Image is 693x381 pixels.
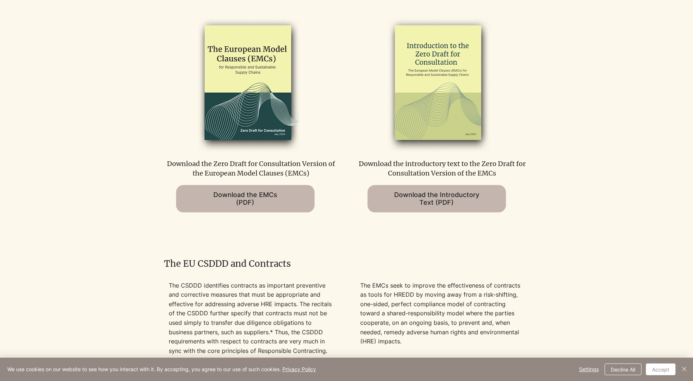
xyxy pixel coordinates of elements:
[680,365,689,373] img: Close
[213,191,277,206] span: Download the EMCs (PDF)
[363,15,514,152] img: emcs_zero_draft_intro_2024_edited.png
[360,281,524,346] p: The EMCs seek to improve the effectiveness of contracts as tools for HREDD by moving away from a ...
[605,363,641,375] button: Decline All
[164,258,529,270] h2: The EU CSDDD and Contracts
[355,159,529,177] p: Download the introductory text to the Zero Draft for Consultation Version of the EMCs
[169,281,333,356] p: The CSDDD identifies contracts as important preventive and corrective measures that must be appro...
[176,185,315,212] a: Download the EMCs (PDF)
[172,15,323,152] img: EMCs-zero-draft-2024_edited.png
[368,185,506,212] a: Download the Introductory Text (PDF)
[282,366,316,372] a: Privacy Policy
[646,363,675,375] button: Accept
[164,159,338,177] p: Download the Zero Draft for Consultation Version of the European Model Clauses (EMCs)
[579,364,599,375] span: Settings
[680,363,689,375] button: Close
[394,191,479,206] span: Download the Introductory Text (PDF)
[7,366,316,373] span: We use cookies on our website to see how you interact with it. By accepting, you agree to our use...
